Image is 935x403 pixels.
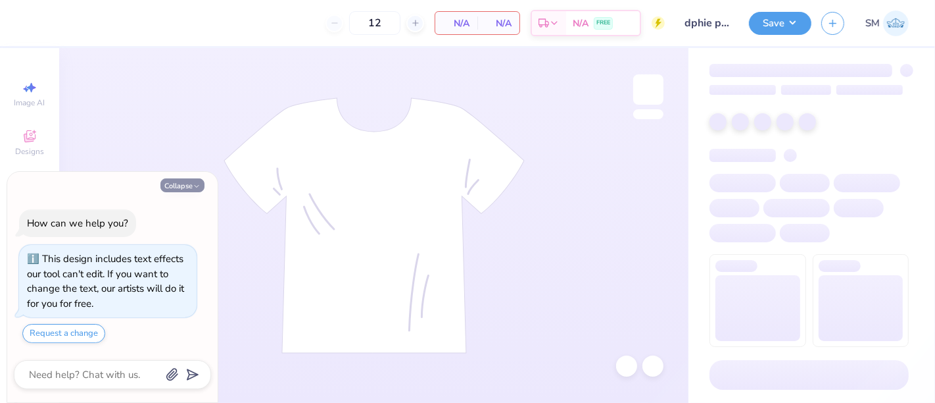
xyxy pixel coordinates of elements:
[883,11,909,36] img: Shruthi Mohan
[675,10,739,36] input: Untitled Design
[349,11,400,35] input: – –
[27,217,128,230] div: How can we help you?
[596,18,610,28] span: FREE
[485,16,512,30] span: N/A
[865,16,880,31] span: SM
[224,97,525,354] img: tee-skeleton.svg
[749,12,811,35] button: Save
[27,252,184,310] div: This design includes text effects our tool can't edit. If you want to change the text, our artist...
[160,178,204,192] button: Collapse
[573,16,588,30] span: N/A
[15,146,44,157] span: Designs
[14,97,45,108] span: Image AI
[443,16,469,30] span: N/A
[865,11,909,36] a: SM
[22,324,105,343] button: Request a change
